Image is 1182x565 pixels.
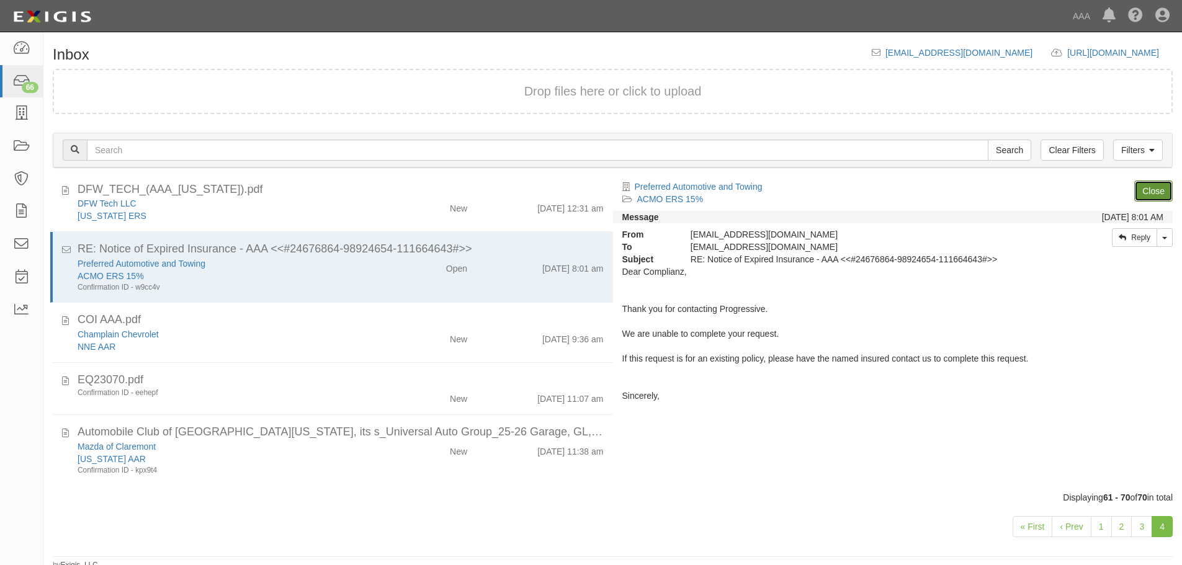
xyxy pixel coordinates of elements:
[681,228,1024,241] div: [EMAIL_ADDRESS][DOMAIN_NAME]
[885,48,1032,58] a: [EMAIL_ADDRESS][DOMAIN_NAME]
[637,194,704,204] a: ACMO ERS 15%
[78,342,115,352] a: NNE AAR
[1103,492,1131,502] b: 61 - 70
[537,440,603,458] div: [DATE] 11:38 am
[450,440,467,458] div: New
[613,241,681,253] strong: To
[1128,9,1143,24] i: Help Center - Complianz
[78,340,377,353] div: NNE AAR
[1067,48,1173,58] a: [URL][DOMAIN_NAME]
[681,253,1024,265] div: RE: Notice of Expired Insurance - AAA <<#24676864-98924654-111664643#>>
[537,197,603,215] div: [DATE] 12:31 am
[78,453,377,465] div: California AAR
[622,212,659,222] strong: Message
[450,388,467,405] div: New
[78,198,137,208] a: DFW Tech LLC
[542,328,604,345] div: [DATE] 9:36 am
[537,388,603,405] div: [DATE] 11:07 am
[1102,211,1163,223] div: [DATE] 8:01 AM
[78,197,377,210] div: DFW Tech LLC
[1134,180,1173,202] a: Close
[78,259,205,269] a: Preferred Automotive and Towing
[622,327,1164,340] p: We are unable to complete your request.
[450,197,467,215] div: New
[78,388,377,398] div: Confirmation ID - eehepf
[9,6,95,28] img: logo-5460c22ac91f19d4615b14bd174203de0afe785f0fc80cf4dbbc73dc1793850b.png
[53,47,89,63] h1: Inbox
[635,182,763,192] a: Preferred Automotive and Towing
[1137,492,1147,502] b: 70
[622,265,1164,278] div: Dear Complianz,
[78,182,604,198] div: DFW_TECH_(AAA_TEXAS).pdf
[524,82,702,100] button: Drop files here or click to upload
[1052,516,1091,537] a: ‹ Prev
[1113,140,1163,161] a: Filters
[446,257,467,275] div: Open
[78,312,604,328] div: COI AAA.pdf
[78,454,146,464] a: [US_STATE] AAR
[1041,140,1103,161] a: Clear Filters
[78,465,377,476] div: Confirmation ID - kpx9t4
[622,303,1164,315] p: Thank you for contacting Progressive.
[22,82,38,93] div: 66
[1013,516,1053,537] a: « First
[78,210,377,222] div: Texas ERS
[542,257,604,275] div: [DATE] 8:01 am
[78,372,604,388] div: EQ23070.pdf
[78,440,377,453] div: Mazda of Claremont
[78,424,604,440] div: Automobile Club of Southern California, its s_Universal Auto Group_25-26 Garage, GL, Auto, E.pdf
[622,352,1164,365] p: If this request is for an existing policy, please have the named insured contact us to complete t...
[622,389,1164,452] div: Sincerely, [PERSON_NAME]' Progressive Commercial Lines Email Team
[681,241,1024,253] div: agreement-9xkrfw@ace.complianz.com
[1067,4,1096,29] a: AAA
[988,140,1031,161] input: Search
[613,228,681,241] strong: From
[78,211,146,221] a: [US_STATE] ERS
[1131,516,1152,537] a: 3
[1112,228,1157,247] a: Reply
[78,329,159,339] a: Champlain Chevrolet
[87,140,988,161] input: Search
[613,253,681,265] strong: Subject
[78,328,377,340] div: Champlain Chevrolet
[450,328,467,345] div: New
[1111,516,1132,537] a: 2
[78,241,604,257] div: RE: Notice of Expired Insurance - AAA <<#24676864-98924654-111664643#>>
[43,491,1182,504] div: Displaying of in total
[1091,516,1112,537] a: 1
[1152,516,1173,537] a: 4
[78,271,144,281] a: ACMO ERS 15%
[78,282,377,293] div: Confirmation ID - w9cc4v
[78,442,156,452] a: Mazda of Claremont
